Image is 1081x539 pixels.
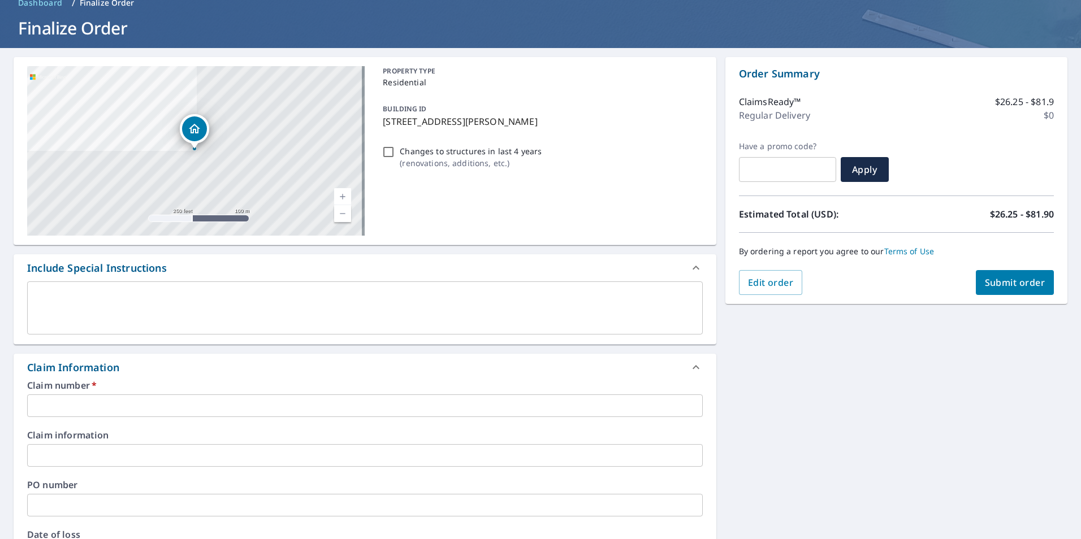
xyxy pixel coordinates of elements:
p: $26.25 - $81.90 [990,207,1054,221]
p: Changes to structures in last 4 years [400,145,542,157]
label: PO number [27,480,703,489]
p: $26.25 - $81.9 [995,95,1054,108]
p: [STREET_ADDRESS][PERSON_NAME] [383,115,698,128]
a: Current Level 17, Zoom Out [334,205,351,222]
span: Apply [850,163,880,176]
p: Estimated Total (USD): [739,207,897,221]
p: PROPERTY TYPE [383,66,698,76]
p: Regular Delivery [739,108,810,122]
p: ClaimsReady™ [739,95,801,108]
label: Have a promo code? [739,141,836,151]
button: Apply [841,157,889,182]
button: Submit order [976,270,1054,295]
p: ( renovations, additions, etc. ) [400,157,542,169]
p: By ordering a report you agree to our [739,246,1054,257]
div: Include Special Instructions [27,260,167,276]
p: Order Summary [739,66,1054,81]
button: Edit order [739,270,803,295]
label: Claim information [27,431,703,440]
div: Include Special Instructions [14,254,716,281]
label: Date of loss [27,530,358,539]
p: Residential [383,76,698,88]
p: BUILDING ID [383,104,426,114]
div: Dropped pin, building 1, Residential property, 8219 County Road 51 Clanton, AL 35046 [180,114,209,149]
span: Edit order [748,276,794,289]
div: Claim Information [27,360,119,375]
div: Claim Information [14,354,716,381]
a: Terms of Use [884,246,935,257]
label: Claim number [27,381,703,390]
p: $0 [1044,108,1054,122]
h1: Finalize Order [14,16,1067,40]
span: Submit order [985,276,1045,289]
a: Current Level 17, Zoom In [334,188,351,205]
